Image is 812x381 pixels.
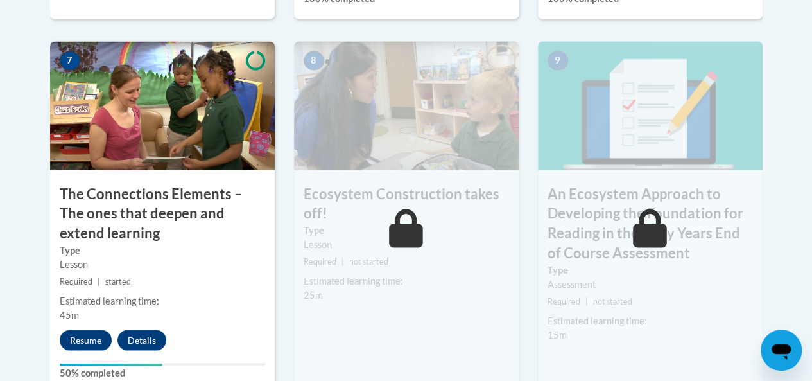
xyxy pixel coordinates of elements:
[349,256,388,266] span: not started
[60,51,80,70] span: 7
[294,41,519,170] img: Course Image
[117,330,166,350] button: Details
[60,309,79,320] span: 45m
[98,276,100,286] span: |
[761,330,802,371] iframe: Button to launch messaging window
[585,296,588,306] span: |
[538,184,763,263] h3: An Ecosystem Approach to Developing the Foundation for Reading in the Early Years End of Course A...
[60,294,265,308] div: Estimated learning time:
[60,243,265,257] label: Type
[304,289,323,300] span: 25m
[60,330,112,350] button: Resume
[548,263,753,277] label: Type
[50,41,275,170] img: Course Image
[304,274,509,288] div: Estimated learning time:
[60,363,162,366] div: Your progress
[60,276,92,286] span: Required
[548,329,567,340] span: 15m
[341,256,344,266] span: |
[593,296,632,306] span: not started
[304,256,336,266] span: Required
[304,237,509,251] div: Lesson
[60,257,265,271] div: Lesson
[304,51,324,70] span: 8
[538,41,763,170] img: Course Image
[105,276,131,286] span: started
[548,277,753,291] div: Assessment
[60,366,265,380] label: 50% completed
[50,184,275,243] h3: The Connections Elements – The ones that deepen and extend learning
[304,223,509,237] label: Type
[548,51,568,70] span: 9
[548,314,753,328] div: Estimated learning time:
[294,184,519,224] h3: Ecosystem Construction takes off!
[548,296,580,306] span: Required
